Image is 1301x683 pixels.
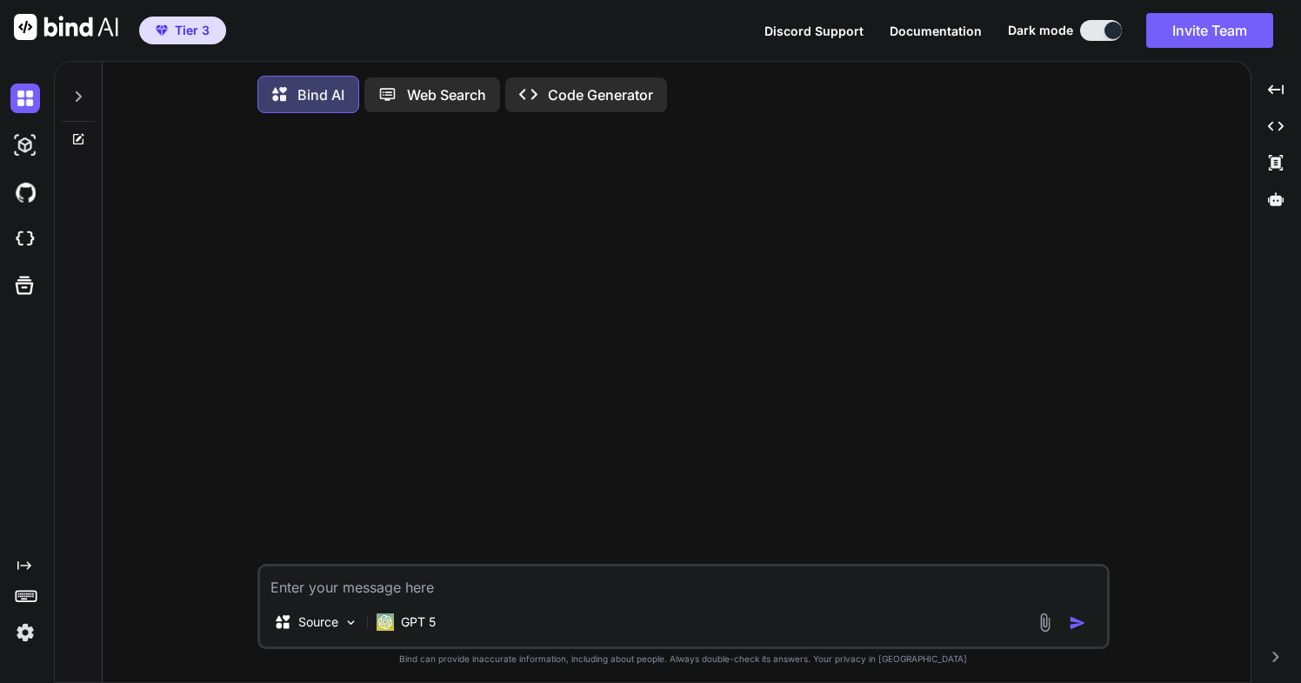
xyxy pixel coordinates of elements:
[10,224,40,254] img: cloudideIcon
[297,84,344,105] p: Bind AI
[10,84,40,113] img: darkChat
[890,23,982,38] span: Documentation
[156,25,168,36] img: premium
[175,22,210,39] span: Tier 3
[764,23,864,38] span: Discord Support
[10,131,40,160] img: darkAi-studio
[1146,13,1273,48] button: Invite Team
[377,613,394,631] img: GPT 5
[10,618,40,647] img: settings
[139,17,226,44] button: premiumTier 3
[14,14,118,40] img: Bind AI
[1008,22,1073,39] span: Dark mode
[10,177,40,207] img: githubDark
[548,84,653,105] p: Code Generator
[407,84,486,105] p: Web Search
[890,22,982,40] button: Documentation
[344,615,358,630] img: Pick Models
[764,22,864,40] button: Discord Support
[257,653,1110,666] p: Bind can provide inaccurate information, including about people. Always double-check its answers....
[298,613,338,631] p: Source
[1035,613,1055,633] img: attachment
[401,613,436,631] p: GPT 5
[1069,614,1086,632] img: icon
